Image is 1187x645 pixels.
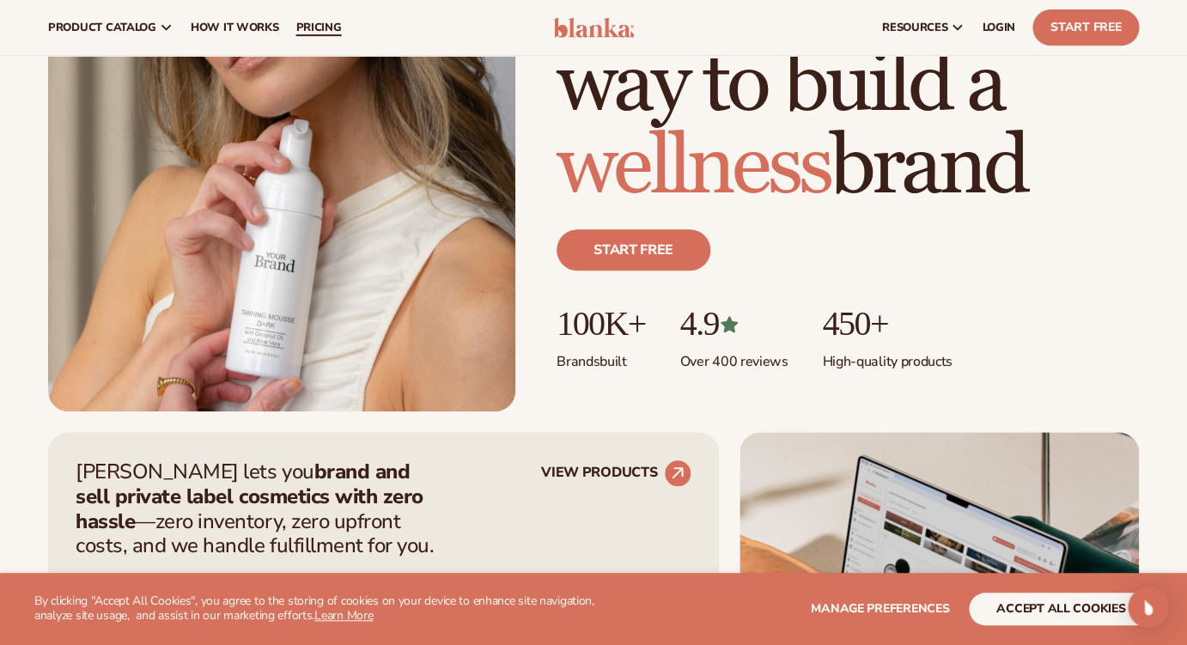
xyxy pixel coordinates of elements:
p: High-quality products [822,343,952,371]
p: [PERSON_NAME] lets you —zero inventory, zero upfront costs, and we handle fulfillment for you. [76,459,445,558]
a: Learn More [314,607,373,624]
span: LOGIN [982,21,1015,34]
span: product catalog [48,21,156,34]
strong: brand and sell private label cosmetics with zero hassle [76,458,423,535]
button: accept all cookies [969,593,1153,625]
div: Open Intercom Messenger [1128,587,1169,628]
span: Manage preferences [811,600,949,617]
p: 100K+ [557,305,645,343]
img: logo [553,17,634,38]
span: How It Works [191,21,279,34]
span: pricing [295,21,341,34]
span: wellness [557,117,830,217]
p: Over 400 reviews [679,343,788,371]
p: Brands built [557,343,645,371]
p: 450+ [822,305,952,343]
a: VIEW PRODUCTS [541,459,691,487]
a: Start Free [1032,9,1139,46]
a: Start free [557,229,710,271]
button: Manage preferences [811,593,949,625]
p: By clicking "Accept All Cookies", you agree to the storing of cookies on your device to enhance s... [34,594,599,624]
p: 4.9 [679,305,788,343]
span: resources [882,21,947,34]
